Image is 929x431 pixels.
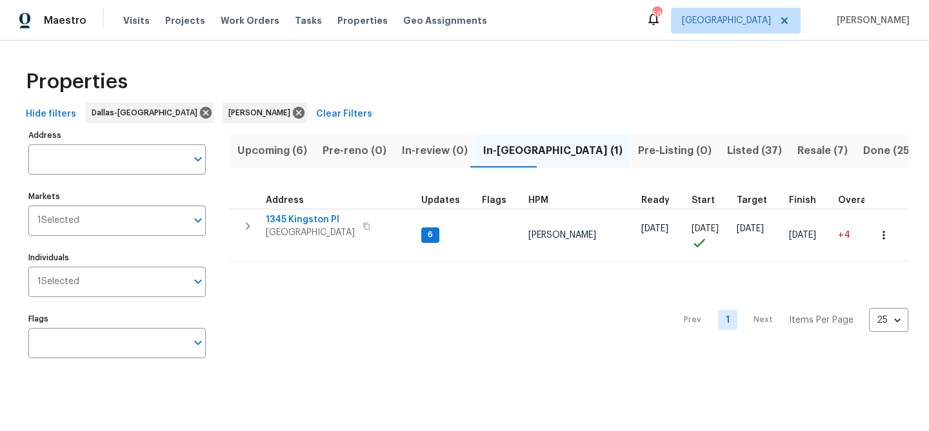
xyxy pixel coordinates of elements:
a: Goto page 1 [718,310,737,330]
span: [DATE] [789,231,816,240]
span: Listed (37) [727,142,782,160]
p: Items Per Page [789,314,854,327]
span: Properties [26,75,128,88]
span: [PERSON_NAME] [228,106,295,119]
span: Tasks [295,16,322,25]
span: Finish [789,196,816,205]
span: Maestro [44,14,86,27]
span: 1345 Kingston Pl [266,213,355,226]
div: 58 [652,8,661,21]
span: HPM [528,196,548,205]
span: Work Orders [221,14,279,27]
span: [GEOGRAPHIC_DATA] [682,14,771,27]
span: Hide filters [26,106,76,122]
span: Done (252) [863,142,920,160]
button: Open [189,150,207,168]
span: Overall [838,196,872,205]
span: Clear Filters [316,106,372,122]
span: Updates [421,196,460,205]
span: 6 [423,229,438,240]
span: Start [692,196,715,205]
div: 25 [869,303,908,337]
span: Resale (7) [797,142,848,160]
div: Days past target finish date [838,196,883,205]
span: In-review (0) [402,142,468,160]
button: Clear Filters [311,102,377,126]
span: In-[GEOGRAPHIC_DATA] (1) [483,142,623,160]
div: Target renovation project end date [737,196,779,205]
span: +4 [838,231,850,240]
span: Visits [123,14,150,27]
td: 4 day(s) past target finish date [833,209,888,262]
span: Properties [337,14,388,27]
span: 1 Selected [37,215,79,226]
span: Projects [165,14,205,27]
button: Open [189,334,207,352]
span: [PERSON_NAME] [528,231,596,240]
span: [PERSON_NAME] [832,14,910,27]
label: Flags [28,315,206,323]
span: [DATE] [737,224,764,233]
label: Markets [28,193,206,200]
span: Geo Assignments [403,14,487,27]
button: Open [189,273,207,291]
div: [PERSON_NAME] [222,102,307,123]
label: Individuals [28,254,206,262]
label: Address [28,131,206,139]
span: Flags [482,196,506,205]
span: Address [266,196,304,205]
div: Dallas-[GEOGRAPHIC_DATA] [85,102,214,123]
td: Project started on time [686,209,732,262]
div: Earliest renovation start date (first business day after COE or Checkout) [641,196,681,205]
span: Dallas-[GEOGRAPHIC_DATA] [92,106,203,119]
div: Projected renovation finish date [789,196,828,205]
div: Actual renovation start date [692,196,726,205]
span: [DATE] [641,224,668,233]
nav: Pagination Navigation [672,269,908,370]
span: [DATE] [692,224,719,233]
span: 1 Selected [37,276,79,287]
span: Pre-Listing (0) [638,142,712,160]
span: [GEOGRAPHIC_DATA] [266,226,355,239]
span: Target [737,196,767,205]
button: Open [189,211,207,229]
span: Pre-reno (0) [323,142,386,160]
span: Ready [641,196,670,205]
button: Hide filters [21,102,81,126]
span: Upcoming (6) [237,142,307,160]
